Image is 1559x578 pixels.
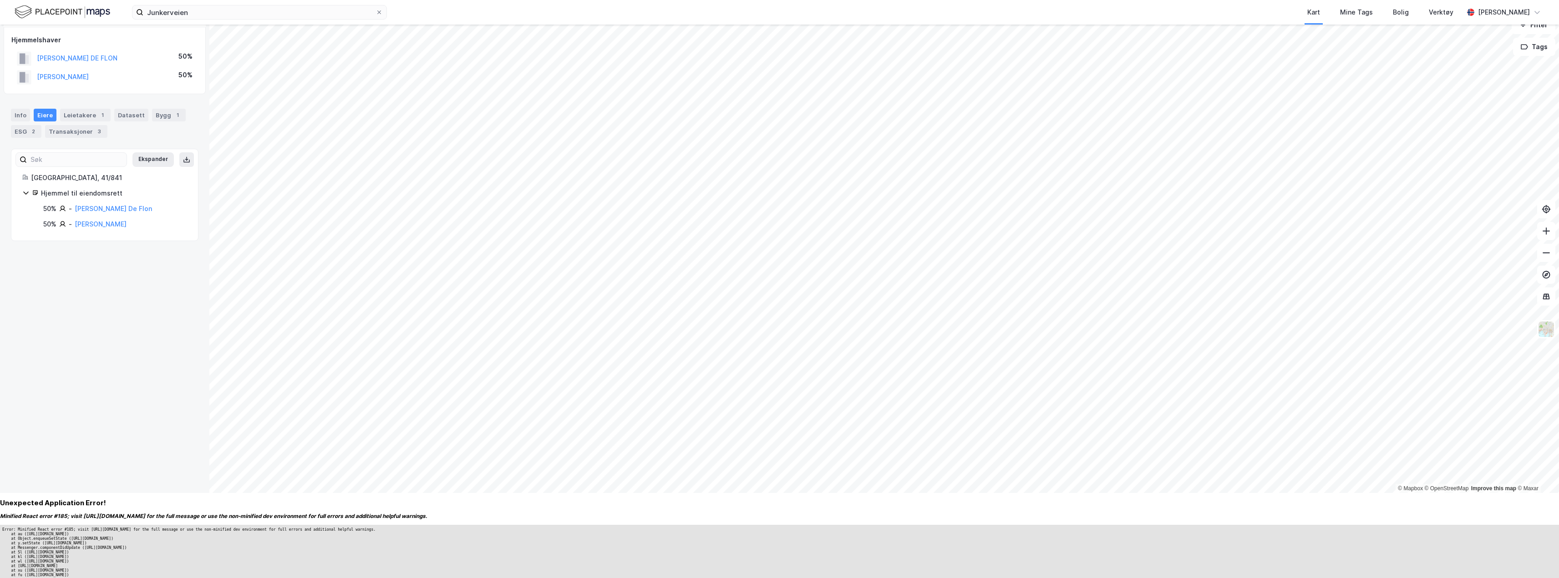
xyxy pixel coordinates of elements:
[75,205,152,212] a: [PERSON_NAME] De Flon
[1393,7,1409,18] div: Bolig
[114,109,148,121] div: Datasett
[75,220,127,228] a: [PERSON_NAME]
[1518,485,1539,492] a: Maxar
[11,35,198,45] div: Hjemmelshaver
[173,111,182,120] div: 1
[29,127,38,136] div: 2
[178,70,193,80] div: 50%
[1307,7,1320,18] div: Kart
[1478,7,1530,18] div: [PERSON_NAME]
[1538,321,1555,338] img: Z
[41,188,187,199] div: Hjemmel til eiendomsrett
[11,109,30,121] div: Info
[98,111,107,120] div: 1
[45,125,107,138] div: Transaksjoner
[1429,7,1453,18] div: Verktøy
[1513,534,1559,578] iframe: Chat Widget
[1340,7,1373,18] div: Mine Tags
[69,203,72,214] div: -
[1471,485,1516,492] a: Improve this map
[178,51,193,62] div: 50%
[11,125,41,138] div: ESG
[1513,534,1559,578] div: Kontrollprogram for chat
[27,153,127,166] input: Søk
[1513,38,1555,56] button: Tags
[60,109,111,121] div: Leietakere
[132,152,174,167] button: Ekspander
[43,203,56,214] div: 50%
[43,219,56,230] div: 50%
[1425,485,1469,492] a: OpenStreetMap
[95,127,104,136] div: 3
[15,4,110,20] img: logo.f888ab2527a4732fd821a326f86c7f29.svg
[34,109,56,121] div: Eiere
[31,172,187,183] div: [GEOGRAPHIC_DATA], 41/841
[143,5,376,19] input: Søk på adresse, matrikkel, gårdeiere, leietakere eller personer
[152,109,186,121] div: Bygg
[1512,16,1555,34] button: Filter
[1398,485,1423,492] a: Mapbox
[69,219,72,230] div: -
